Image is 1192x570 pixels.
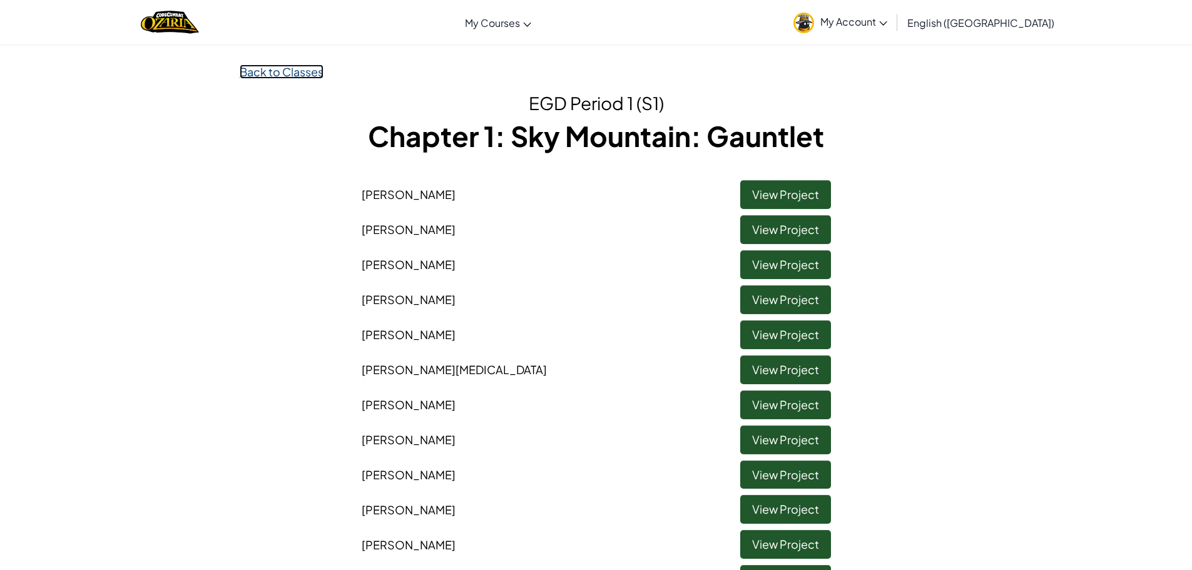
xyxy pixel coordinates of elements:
span: My Account [820,15,887,28]
span: [PERSON_NAME] [362,292,456,307]
span: English ([GEOGRAPHIC_DATA]) [907,16,1054,29]
span: [PERSON_NAME] [362,187,456,201]
a: View Project [740,530,831,559]
a: Ozaria by CodeCombat logo [141,9,199,35]
span: [PERSON_NAME] [362,327,456,342]
a: View Project [740,390,831,419]
a: View Project [740,425,831,454]
span: [PERSON_NAME][MEDICAL_DATA] [362,362,547,377]
a: View Project [740,180,831,209]
span: [PERSON_NAME] [362,537,456,552]
a: View Project [740,250,831,279]
span: [PERSON_NAME] [362,222,456,237]
a: My Account [787,3,894,42]
a: My Courses [459,6,537,39]
span: [PERSON_NAME] [362,257,456,272]
a: View Project [740,320,831,349]
a: View Project [740,355,831,384]
span: [PERSON_NAME] [362,432,456,447]
span: [PERSON_NAME] [362,467,456,482]
img: Home [141,9,199,35]
a: Back to Classes [240,64,323,79]
a: English ([GEOGRAPHIC_DATA]) [901,6,1061,39]
span: My Courses [465,16,520,29]
a: View Project [740,285,831,314]
img: avatar [793,13,814,33]
span: [PERSON_NAME] [362,502,456,517]
a: View Project [740,495,831,524]
a: View Project [740,461,831,489]
h1: Chapter 1: Sky Mountain: Gauntlet [240,116,953,155]
h2: EGD Period 1 (S1) [240,90,953,116]
a: View Project [740,215,831,244]
span: [PERSON_NAME] [362,397,456,412]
